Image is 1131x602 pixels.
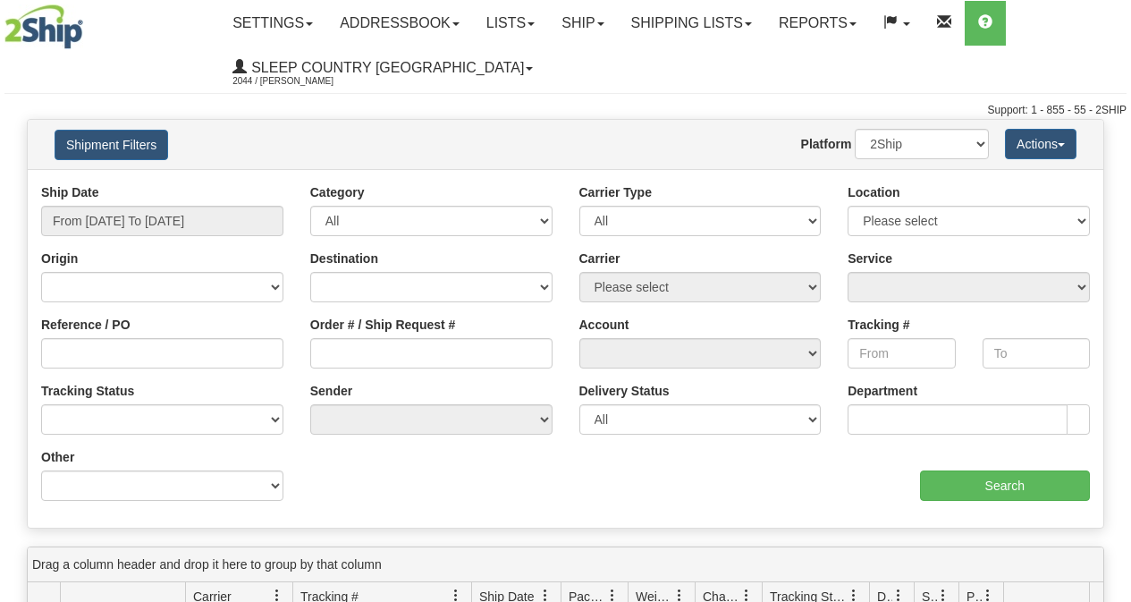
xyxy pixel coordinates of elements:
label: Order # / Ship Request # [310,316,456,334]
label: Carrier [579,250,620,267]
input: From [848,338,955,369]
label: Location [848,183,899,201]
a: Lists [473,1,548,46]
label: Delivery Status [579,382,670,400]
label: Other [41,448,74,466]
button: Shipment Filters [55,130,168,160]
label: Tracking # [848,316,909,334]
div: Support: 1 - 855 - 55 - 2SHIP [4,103,1127,118]
label: Origin [41,250,78,267]
span: Sleep Country [GEOGRAPHIC_DATA] [247,60,524,75]
input: Search [920,471,1091,501]
a: Settings [219,1,326,46]
button: Actions [1005,129,1076,159]
label: Reference / PO [41,316,131,334]
a: Ship [548,1,617,46]
label: Service [848,250,892,267]
iframe: chat widget [1090,209,1129,392]
div: grid grouping header [28,547,1103,582]
input: To [983,338,1090,369]
label: Department [848,382,917,400]
img: logo2044.jpg [4,4,83,49]
span: 2044 / [PERSON_NAME] [232,72,367,90]
label: Sender [310,382,352,400]
label: Ship Date [41,183,99,201]
a: Addressbook [326,1,473,46]
a: Shipping lists [618,1,765,46]
label: Destination [310,250,378,267]
label: Category [310,183,365,201]
a: Reports [765,1,870,46]
a: Sleep Country [GEOGRAPHIC_DATA] 2044 / [PERSON_NAME] [219,46,546,90]
label: Tracking Status [41,382,134,400]
label: Platform [801,135,852,153]
label: Account [579,316,629,334]
label: Carrier Type [579,183,652,201]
